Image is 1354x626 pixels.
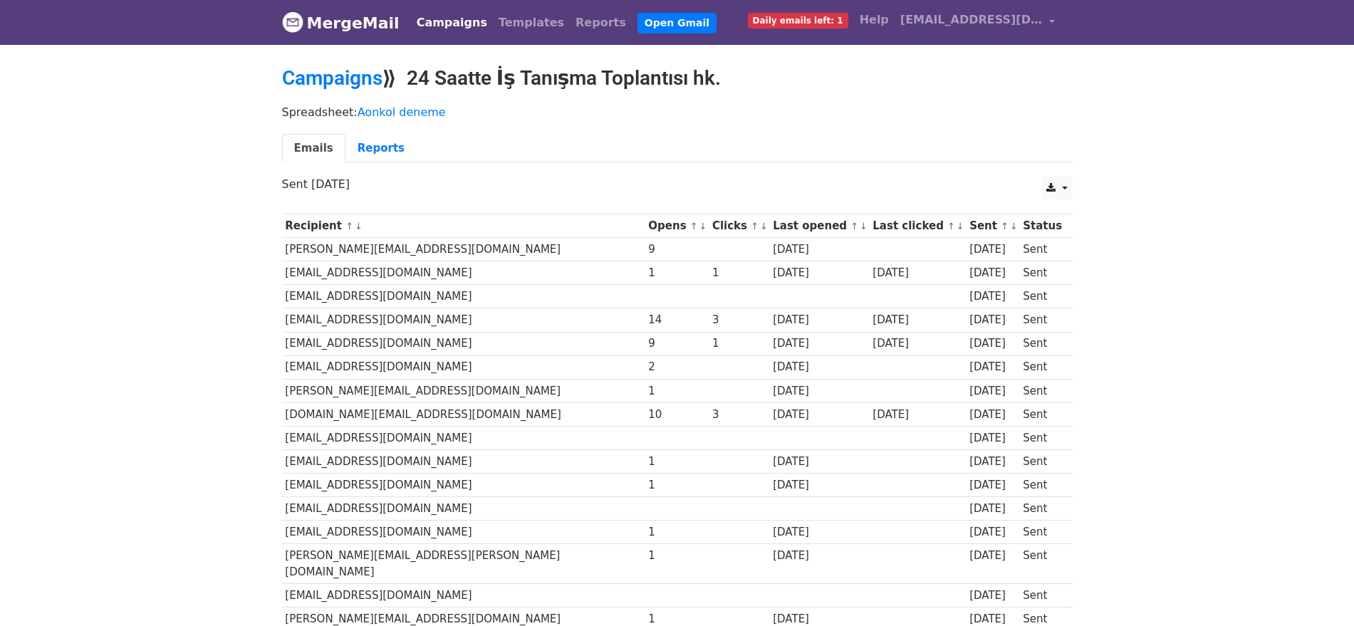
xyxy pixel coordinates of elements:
[282,261,645,285] td: [EMAIL_ADDRESS][DOMAIN_NAME]
[1019,474,1065,497] td: Sent
[854,6,895,34] a: Help
[969,359,1016,375] div: [DATE]
[282,134,345,163] a: Emails
[748,13,848,28] span: Daily emails left: 1
[282,238,645,261] td: [PERSON_NAME][EMAIL_ADDRESS][DOMAIN_NAME]
[1019,426,1065,449] td: Sent
[411,9,493,37] a: Campaigns
[648,241,705,258] div: 9
[648,265,705,281] div: 1
[712,312,766,328] div: 3
[282,584,645,607] td: [EMAIL_ADDRESS][DOMAIN_NAME]
[969,383,1016,400] div: [DATE]
[282,214,645,238] th: Recipient
[712,335,766,352] div: 1
[773,454,865,470] div: [DATE]
[1019,285,1065,308] td: Sent
[895,6,1061,39] a: [EMAIL_ADDRESS][DOMAIN_NAME]
[870,214,967,238] th: Last clicked
[712,407,766,423] div: 3
[860,221,868,231] a: ↓
[969,335,1016,352] div: [DATE]
[648,359,705,375] div: 2
[1019,402,1065,426] td: Sent
[282,355,645,379] td: [EMAIL_ADDRESS][DOMAIN_NAME]
[648,312,705,328] div: 14
[969,454,1016,470] div: [DATE]
[282,497,645,521] td: [EMAIL_ADDRESS][DOMAIN_NAME]
[957,221,964,231] a: ↓
[712,265,766,281] div: 1
[1019,450,1065,474] td: Sent
[773,265,865,281] div: [DATE]
[873,265,962,281] div: [DATE]
[873,312,962,328] div: [DATE]
[282,66,382,90] a: Campaigns
[345,134,417,163] a: Reports
[648,383,705,400] div: 1
[773,312,865,328] div: [DATE]
[637,13,717,33] a: Open Gmail
[282,450,645,474] td: [EMAIL_ADDRESS][DOMAIN_NAME]
[969,288,1016,305] div: [DATE]
[282,177,1073,192] p: Sent [DATE]
[648,477,705,494] div: 1
[282,402,645,426] td: [DOMAIN_NAME][EMAIL_ADDRESS][DOMAIN_NAME]
[282,474,645,497] td: [EMAIL_ADDRESS][DOMAIN_NAME]
[570,9,632,37] a: Reports
[969,312,1016,328] div: [DATE]
[947,221,955,231] a: ↑
[760,221,768,231] a: ↓
[969,524,1016,541] div: [DATE]
[282,379,645,402] td: [PERSON_NAME][EMAIL_ADDRESS][DOMAIN_NAME]
[969,477,1016,494] div: [DATE]
[648,407,705,423] div: 10
[699,221,707,231] a: ↓
[282,285,645,308] td: [EMAIL_ADDRESS][DOMAIN_NAME]
[645,214,709,238] th: Opens
[1019,355,1065,379] td: Sent
[969,548,1016,564] div: [DATE]
[773,477,865,494] div: [DATE]
[966,214,1019,238] th: Sent
[773,335,865,352] div: [DATE]
[751,221,759,231] a: ↑
[1019,521,1065,544] td: Sent
[773,241,865,258] div: [DATE]
[969,407,1016,423] div: [DATE]
[282,66,1073,90] h2: ⟫ 24 Saatte İş Tanışma Toplantısı hk.
[742,6,854,34] a: Daily emails left: 1
[773,548,865,564] div: [DATE]
[1019,332,1065,355] td: Sent
[648,335,705,352] div: 9
[969,241,1016,258] div: [DATE]
[1019,497,1065,521] td: Sent
[969,501,1016,517] div: [DATE]
[282,105,1073,120] p: Spreadsheet:
[282,544,645,584] td: [PERSON_NAME][EMAIL_ADDRESS][PERSON_NAME][DOMAIN_NAME]
[900,11,1043,28] span: [EMAIL_ADDRESS][DOMAIN_NAME]
[282,521,645,544] td: [EMAIL_ADDRESS][DOMAIN_NAME]
[969,265,1016,281] div: [DATE]
[1010,221,1018,231] a: ↓
[1019,544,1065,584] td: Sent
[493,9,570,37] a: Templates
[1019,238,1065,261] td: Sent
[773,407,865,423] div: [DATE]
[873,407,962,423] div: [DATE]
[690,221,698,231] a: ↑
[355,221,363,231] a: ↓
[709,214,769,238] th: Clicks
[282,11,303,33] img: MergeMail logo
[648,454,705,470] div: 1
[1019,584,1065,607] td: Sent
[769,214,869,238] th: Last opened
[873,335,962,352] div: [DATE]
[358,105,446,119] a: Aonkol deneme
[648,524,705,541] div: 1
[648,548,705,564] div: 1
[282,426,645,449] td: [EMAIL_ADDRESS][DOMAIN_NAME]
[282,332,645,355] td: [EMAIL_ADDRESS][DOMAIN_NAME]
[282,308,645,332] td: [EMAIL_ADDRESS][DOMAIN_NAME]
[969,430,1016,447] div: [DATE]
